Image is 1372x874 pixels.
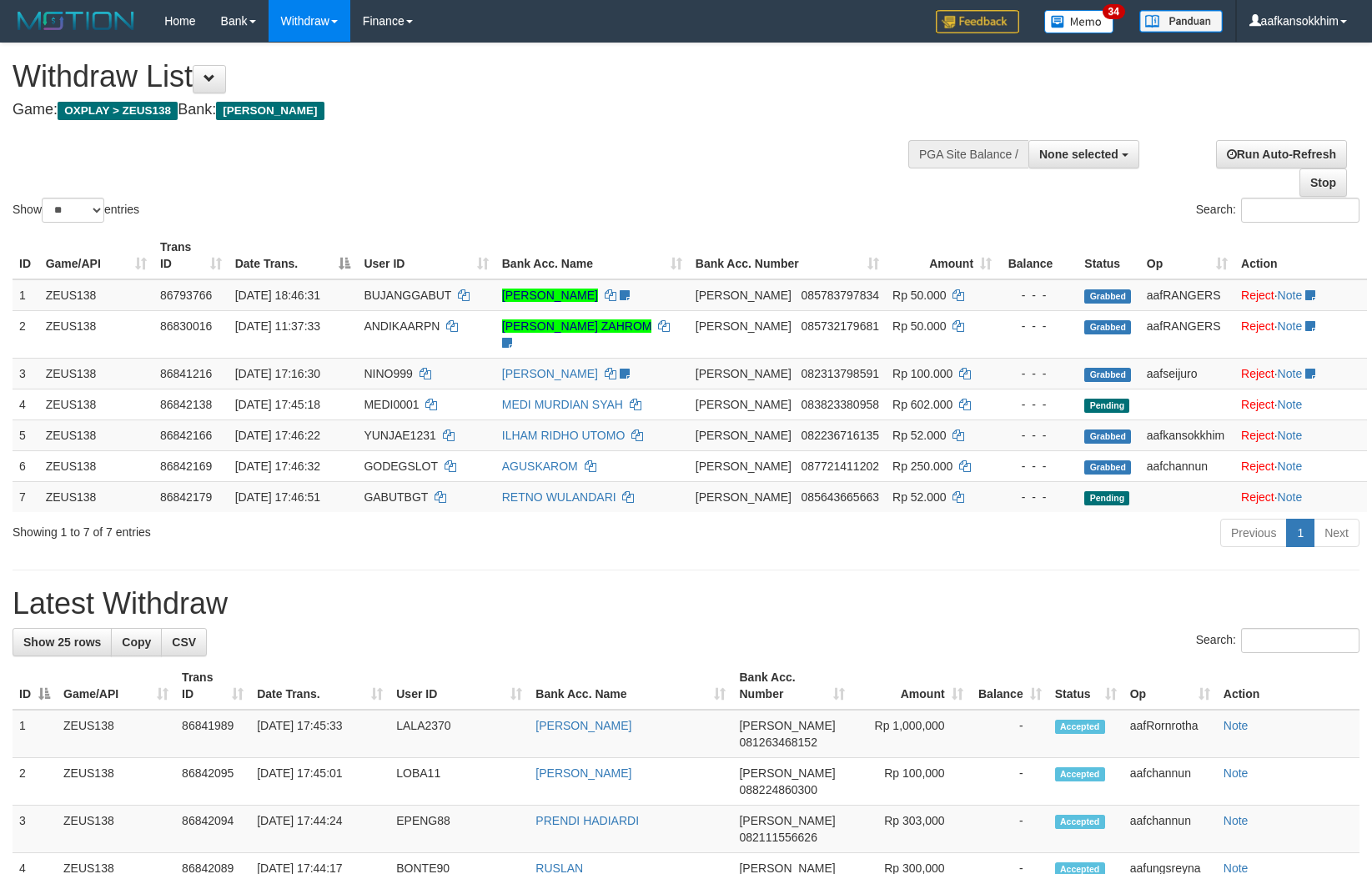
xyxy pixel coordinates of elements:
[852,662,970,710] th: Amount: activate to sort column ascending
[1278,398,1303,411] a: Note
[1044,10,1114,33] img: Button%20Memo.svg
[689,232,886,279] th: Bank Acc. Number: activate to sort column ascending
[235,289,320,302] span: [DATE] 18:46:31
[502,429,626,442] a: ILHAM RIDHO UTOMO
[389,662,529,710] th: User ID: activate to sort column ascending
[1055,720,1105,734] span: Accepted
[39,279,153,311] td: ZEUS138
[13,389,39,419] td: 4
[122,635,151,649] span: Copy
[502,367,598,380] a: [PERSON_NAME]
[39,232,153,279] th: Game/API: activate to sort column ascending
[357,232,495,279] th: User ID: activate to sort column ascending
[1103,4,1125,19] span: 34
[1123,806,1217,853] td: aafchannun
[892,367,952,380] span: Rp 100.000
[172,635,196,649] span: CSV
[892,429,947,442] span: Rp 52.000
[502,289,598,302] a: [PERSON_NAME]
[13,758,57,806] td: 2
[13,628,112,656] a: Show 25 rows
[892,289,947,302] span: Rp 50.000
[1278,460,1303,473] a: Note
[389,806,529,853] td: EPENG88
[1216,140,1347,168] a: Run Auto-Refresh
[696,490,792,504] span: [PERSON_NAME]
[1278,367,1303,380] a: Note
[1005,318,1071,334] div: - - -
[1234,450,1367,481] td: ·
[1084,368,1131,382] span: Grabbed
[696,460,792,473] span: [PERSON_NAME]
[175,806,250,853] td: 86842094
[235,398,320,411] span: [DATE] 17:45:18
[1084,429,1131,444] span: Grabbed
[1123,710,1217,758] td: aafRornrotha
[1278,490,1303,504] a: Note
[235,367,320,380] span: [DATE] 17:16:30
[802,367,879,380] span: Copy 082313798591 to clipboard
[892,319,947,333] span: Rp 50.000
[696,289,792,302] span: [PERSON_NAME]
[13,358,39,389] td: 3
[250,758,389,806] td: [DATE] 17:45:01
[216,102,324,120] span: [PERSON_NAME]
[1234,310,1367,358] td: ·
[1314,519,1359,547] a: Next
[1055,767,1105,781] span: Accepted
[802,490,879,504] span: Copy 085643665663 to clipboard
[1039,148,1118,161] span: None selected
[160,289,212,302] span: 86793766
[13,198,139,223] label: Show entries
[13,710,57,758] td: 1
[229,232,358,279] th: Date Trans.: activate to sort column descending
[1084,460,1131,475] span: Grabbed
[970,710,1048,758] td: -
[502,319,652,333] a: [PERSON_NAME] ZAHROM
[160,367,212,380] span: 86841216
[364,460,437,473] span: GODEGSLOT
[13,481,39,512] td: 7
[1224,719,1249,732] a: Note
[1224,814,1249,827] a: Note
[970,662,1048,710] th: Balance: activate to sort column ascending
[13,102,898,118] h4: Game: Bank:
[1196,628,1359,653] label: Search:
[389,758,529,806] td: LOBA11
[57,806,175,853] td: ZEUS138
[1140,419,1234,450] td: aafkansokkhim
[250,662,389,710] th: Date Trans.: activate to sort column ascending
[1084,399,1129,413] span: Pending
[13,60,898,93] h1: Withdraw List
[502,460,578,473] a: AGUSKAROM
[175,662,250,710] th: Trans ID: activate to sort column ascending
[39,450,153,481] td: ZEUS138
[1005,489,1071,505] div: - - -
[1028,140,1139,168] button: None selected
[58,102,178,120] span: OXPLAY > ZEUS138
[1005,396,1071,413] div: - - -
[160,460,212,473] span: 86842169
[852,806,970,853] td: Rp 303,000
[892,398,952,411] span: Rp 602.000
[1055,815,1105,829] span: Accepted
[908,140,1028,168] div: PGA Site Balance /
[160,490,212,504] span: 86842179
[1078,232,1139,279] th: Status
[739,766,835,780] span: [PERSON_NAME]
[389,710,529,758] td: LALA2370
[250,710,389,758] td: [DATE] 17:45:33
[57,662,175,710] th: Game/API: activate to sort column ascending
[535,766,631,780] a: [PERSON_NAME]
[802,289,879,302] span: Copy 085783797834 to clipboard
[1196,198,1359,223] label: Search:
[1140,310,1234,358] td: aafRANGERS
[852,758,970,806] td: Rp 100,000
[1234,419,1367,450] td: ·
[1241,198,1359,223] input: Search:
[235,319,320,333] span: [DATE] 11:37:33
[1278,429,1303,442] a: Note
[1278,289,1303,302] a: Note
[13,450,39,481] td: 6
[364,398,419,411] span: MEDI0001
